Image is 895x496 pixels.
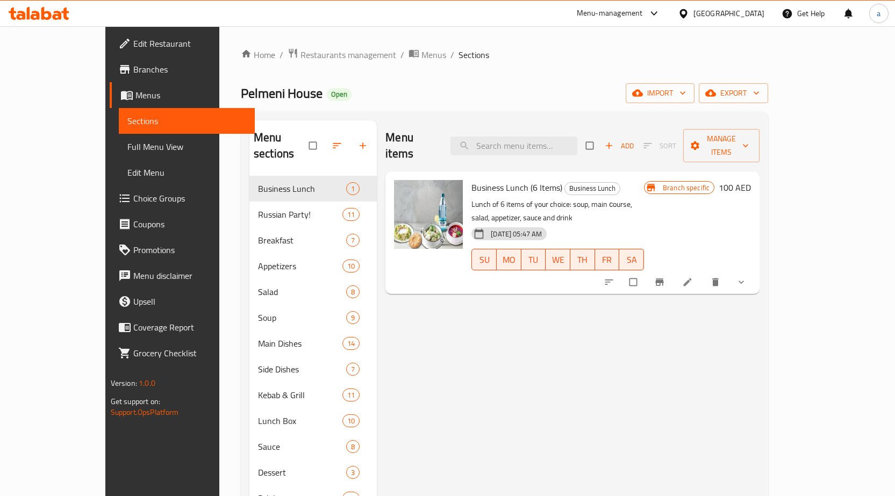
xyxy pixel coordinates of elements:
span: Menu disclaimer [133,269,246,282]
div: items [342,337,360,350]
a: Home [241,48,275,61]
div: Appetizers10 [249,253,377,279]
span: Side Dishes [258,363,346,376]
span: Version: [111,376,137,390]
span: 8 [347,287,359,297]
a: Full Menu View [119,134,255,160]
a: Branches [110,56,255,82]
span: export [707,87,760,100]
a: Choice Groups [110,185,255,211]
div: Sauce8 [249,434,377,459]
span: Kebab & Grill [258,389,342,401]
span: 1.0.0 [139,376,155,390]
input: search [450,136,577,155]
span: TU [526,252,542,268]
a: Edit Restaurant [110,31,255,56]
span: FR [599,252,615,268]
div: items [346,311,360,324]
span: Dessert [258,466,346,479]
a: Grocery Checklist [110,340,255,366]
h6: 100 AED [719,180,751,195]
button: TU [521,249,546,270]
a: Menus [110,82,255,108]
div: Side Dishes7 [249,356,377,382]
span: 7 [347,235,359,246]
a: Sections [119,108,255,134]
span: Edit Menu [127,166,246,179]
span: Menus [135,89,246,102]
span: 14 [343,339,359,349]
a: Promotions [110,237,255,263]
button: FR [595,249,620,270]
span: Sections [459,48,489,61]
button: Manage items [683,129,760,162]
span: [DATE] 05:47 AM [486,229,546,239]
span: Select to update [623,272,646,292]
div: items [342,414,360,427]
span: Open [327,90,352,99]
span: 11 [343,210,359,220]
button: Branch-specific-item [648,270,674,294]
div: Russian Party!11 [249,202,377,227]
span: Main Dishes [258,337,342,350]
button: WE [546,249,570,270]
span: 10 [343,416,359,426]
span: a [877,8,880,19]
span: Pelmeni House [241,81,323,105]
span: Get support on: [111,394,160,408]
div: Business Lunch1 [249,176,377,202]
div: Open [327,88,352,101]
div: Lunch Box [258,414,342,427]
div: Kebab & Grill11 [249,382,377,408]
div: items [346,466,360,479]
span: Restaurants management [300,48,396,61]
a: Coupons [110,211,255,237]
li: / [450,48,454,61]
a: Menus [409,48,446,62]
button: show more [729,270,755,294]
span: 8 [347,442,359,452]
span: Coupons [133,218,246,231]
span: Menus [421,48,446,61]
span: SA [624,252,640,268]
button: sort-choices [597,270,623,294]
span: SU [476,252,492,268]
p: Lunch of 6 items of your choice: soup, main сourse, salad, appetizer, sauce and drink [471,198,644,225]
span: Sauce [258,440,346,453]
span: Grocery Checklist [133,347,246,360]
span: Appetizers [258,260,342,272]
span: Sections [127,114,246,127]
span: Salad [258,285,346,298]
span: 7 [347,364,359,375]
li: / [280,48,283,61]
span: MO [501,252,517,268]
div: items [346,285,360,298]
a: Edit menu item [682,277,695,287]
span: Add [605,140,634,152]
span: Russian Party! [258,208,342,221]
span: WE [550,252,566,268]
div: items [346,440,360,453]
button: import [626,83,694,103]
span: Soup [258,311,346,324]
span: Branch specific [658,183,714,193]
button: delete [704,270,729,294]
div: Breakfast7 [249,227,377,253]
span: 1 [347,184,359,194]
span: TH [575,252,591,268]
span: Add item [602,138,636,154]
span: Sort sections [325,134,351,157]
div: [GEOGRAPHIC_DATA] [693,8,764,19]
button: Add [602,138,636,154]
span: Select section [579,135,602,156]
span: Manage items [692,132,751,159]
span: Breakfast [258,234,346,247]
span: Promotions [133,243,246,256]
span: Business Lunch [258,182,346,195]
img: Business Lunch (6 Items) [394,180,463,249]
